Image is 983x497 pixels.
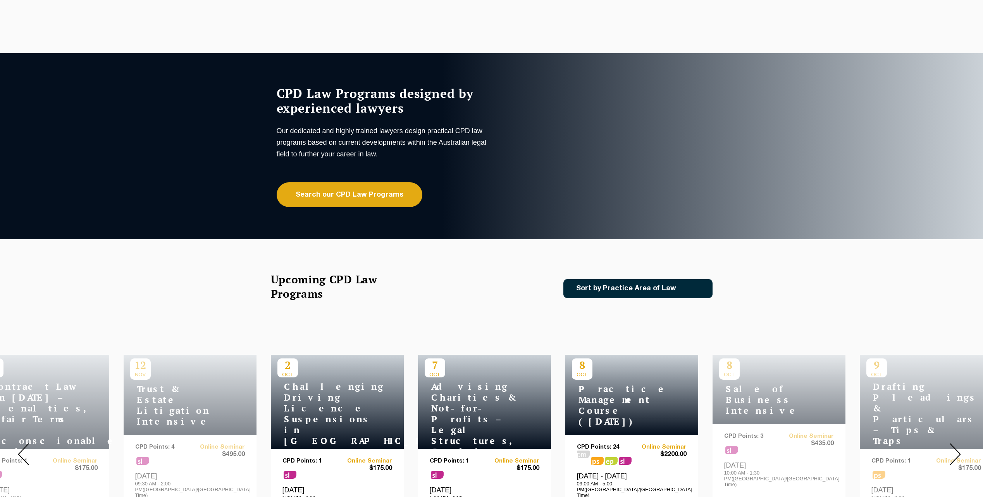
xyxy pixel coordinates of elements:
span: sl [431,471,444,479]
span: OCT [277,372,298,377]
p: CPD Points: 1 [430,458,485,464]
img: Prev [18,443,29,465]
p: CPD Points: 24 [577,444,632,451]
span: $2200.00 [632,451,687,459]
span: ps [591,457,604,465]
img: Next [950,443,961,465]
img: Icon [689,285,697,292]
span: sl [619,457,632,465]
span: pm [577,451,590,458]
span: ps [605,457,618,465]
a: Online Seminar [484,458,539,464]
p: 2 [277,358,298,372]
h4: Advising Charities & Not-for-Profits – Legal Structures, Compliance & Risk Management [425,381,522,479]
a: Search our CPD Law Programs [277,182,422,207]
h4: Challenging Driving Licence Suspensions in [GEOGRAPHIC_DATA] [277,381,374,446]
span: $175.00 [484,464,539,473]
span: OCT [572,372,592,377]
p: 7 [425,358,445,372]
span: sl [284,471,296,479]
h4: Practice Management Course ([DATE]) [572,384,669,427]
h2: Upcoming CPD Law Programs [271,272,397,301]
p: Our dedicated and highly trained lawyers design practical CPD law programs based on current devel... [277,125,490,160]
a: Online Seminar [632,444,687,451]
h1: CPD Law Programs designed by experienced lawyers [277,86,490,115]
a: Sort by Practice Area of Law [563,279,713,298]
span: OCT [425,372,445,377]
p: 8 [572,358,592,372]
p: CPD Points: 1 [282,458,337,464]
span: $175.00 [337,464,392,473]
a: Online Seminar [337,458,392,464]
